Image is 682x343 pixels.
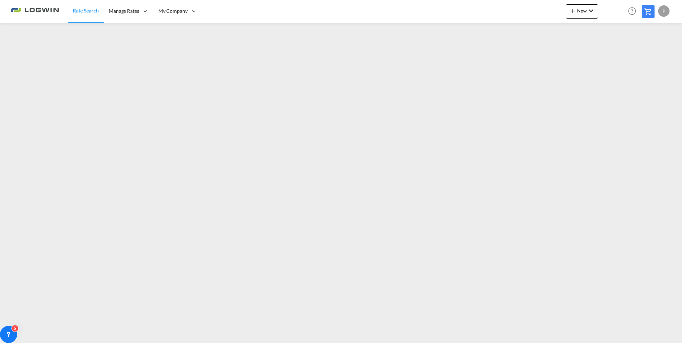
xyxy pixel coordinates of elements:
[626,5,642,18] div: Help
[587,6,595,15] md-icon: icon-chevron-down
[569,8,595,14] span: New
[658,5,670,17] div: P
[73,7,99,14] span: Rate Search
[158,7,188,15] span: My Company
[109,7,139,15] span: Manage Rates
[569,6,577,15] md-icon: icon-plus 400-fg
[566,4,598,19] button: icon-plus 400-fgNewicon-chevron-down
[626,5,638,17] span: Help
[11,3,59,19] img: 2761ae10d95411efa20a1f5e0282d2d7.png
